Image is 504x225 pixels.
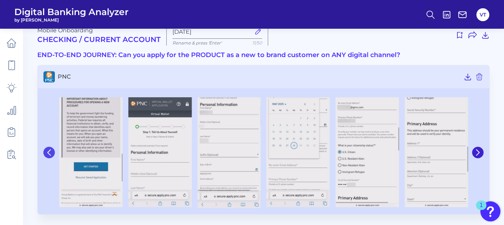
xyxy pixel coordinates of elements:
[405,97,468,207] img: PNC
[480,201,500,221] button: Open Resource Center, 1 new notification
[59,97,123,207] img: PNC
[172,40,262,46] p: Rename & press 'Enter'
[37,35,161,44] h2: Checking / Current Account
[266,97,330,207] img: PNC
[198,97,261,208] img: PNC
[14,17,129,23] span: by [PERSON_NAME]
[128,97,192,207] img: PNC
[14,6,129,17] span: Digital Banking Analyzer
[252,40,262,46] span: 11/50
[476,8,489,21] button: VT
[58,73,461,80] span: PNC
[37,51,490,59] h3: END-TO-END JOURNEY: Can you apply for the PRODUCT as a new to brand customer on ANY digital channel?
[37,27,161,44] div: Mobile Onboarding
[480,205,483,215] div: 1
[336,97,399,207] img: PNC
